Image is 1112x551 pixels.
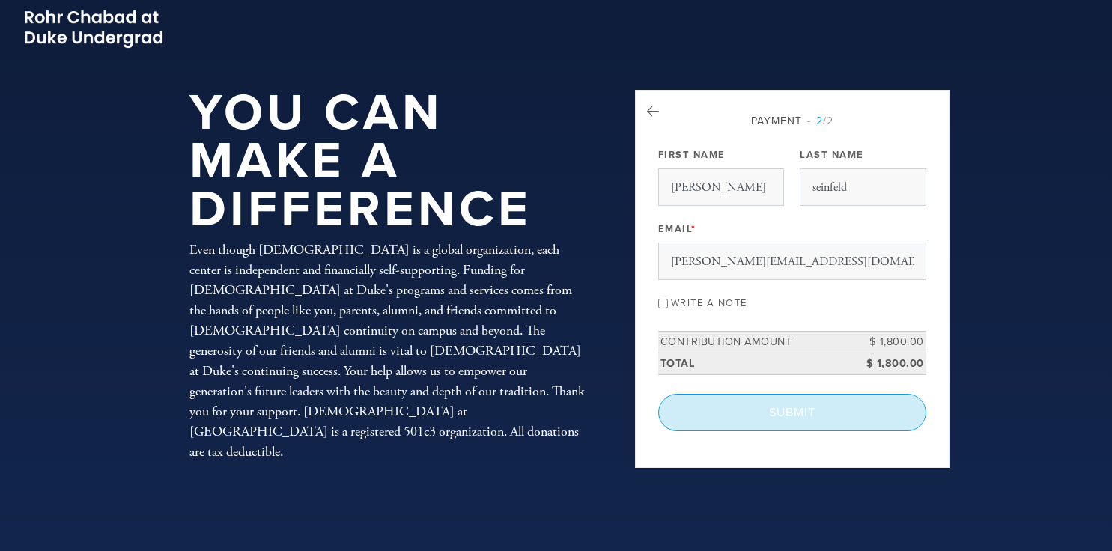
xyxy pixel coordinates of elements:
td: Contribution Amount [658,332,859,353]
label: Last Name [800,148,864,162]
label: Email [658,222,696,236]
td: $ 1,800.00 [859,332,926,353]
h1: You Can Make a Difference [189,89,586,234]
img: Picture2_0.png [22,7,165,50]
label: First Name [658,148,726,162]
div: Even though [DEMOGRAPHIC_DATA] is a global organization, each center is independent and financial... [189,240,586,462]
td: Total [658,353,859,374]
td: $ 1,800.00 [859,353,926,374]
input: Submit [658,394,926,431]
span: This field is required. [691,223,696,235]
span: /2 [807,115,833,127]
label: Write a note [671,297,747,309]
span: 2 [816,115,823,127]
div: Payment [658,113,926,129]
